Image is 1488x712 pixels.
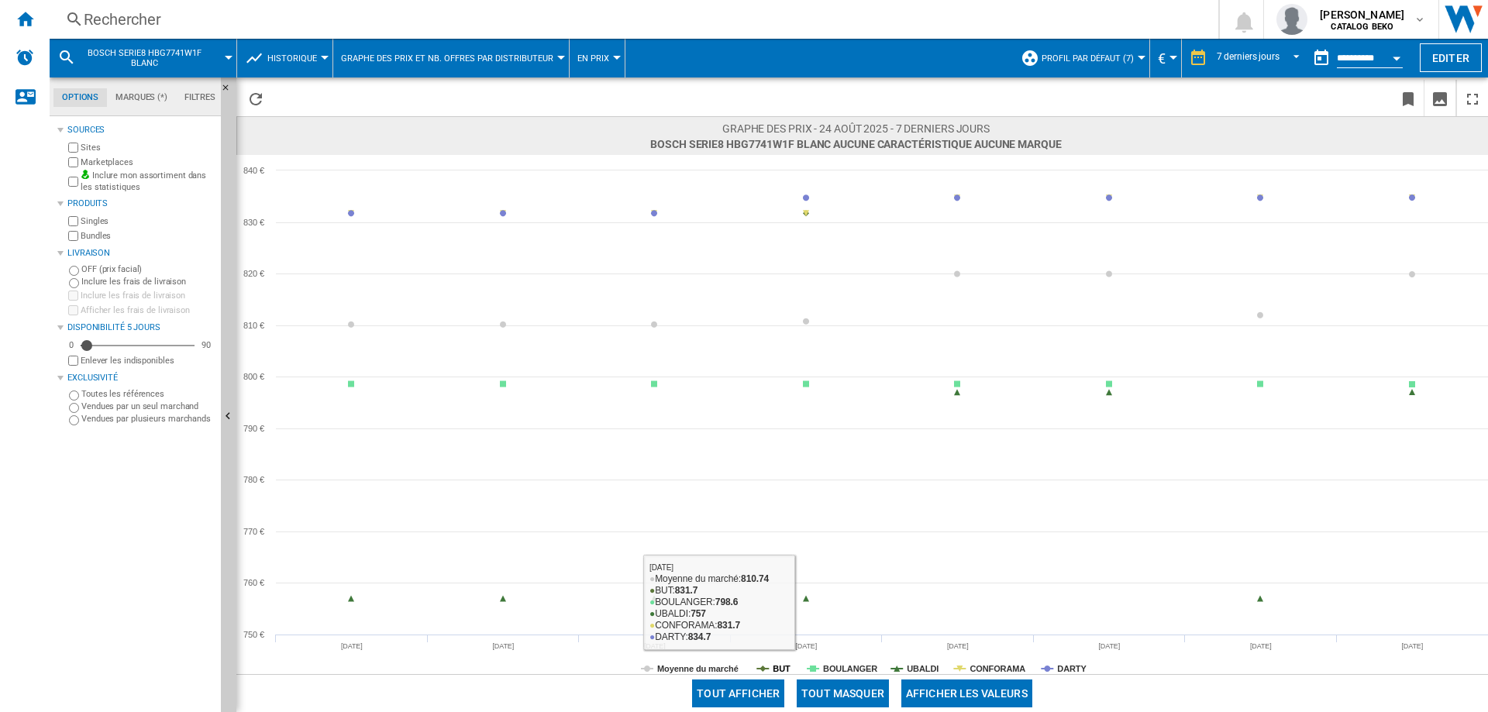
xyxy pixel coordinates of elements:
label: Singles [81,215,215,227]
button: Profil par défaut (7) [1042,39,1142,77]
span: Historique [267,53,317,64]
md-tab-item: Filtres [176,88,224,107]
tspan: 760 € [243,578,264,587]
tspan: 780 € [243,475,264,484]
span: BOSCH SERIE8 HBG7741W1F BLANC Aucune caractéristique Aucune marque [650,136,1061,152]
tspan: 810 € [243,321,264,330]
span: Graphe des prix - 24 août 2025 - 7 derniers jours [650,121,1061,136]
span: Profil par défaut (7) [1042,53,1134,64]
div: 7 derniers jours [1217,51,1280,62]
div: Produits [67,198,215,210]
tspan: 830 € [243,218,264,227]
span: [PERSON_NAME] [1320,7,1404,22]
tspan: 790 € [243,424,264,433]
tspan: [DATE] [1401,642,1423,650]
tspan: [DATE] [341,642,363,650]
label: Inclure les frais de livraison [81,276,215,287]
tspan: [DATE] [1250,642,1272,650]
img: alerts-logo.svg [15,48,34,67]
input: Afficher les frais de livraison [68,356,78,366]
label: Enlever les indisponibles [81,355,215,366]
input: Inclure les frais de livraison [69,278,79,288]
md-tab-item: Marques (*) [107,88,176,107]
input: Inclure les frais de livraison [68,291,78,301]
button: Afficher les valeurs [901,679,1032,707]
input: Sites [68,143,78,153]
tspan: BOULANGER [823,664,877,673]
div: Historique [245,39,325,77]
b: CATALOG BEKO [1331,22,1393,32]
tspan: DARTY [1057,664,1087,673]
button: Masquer [221,77,239,105]
img: profile.jpg [1276,4,1307,35]
div: 90 [198,339,215,351]
label: Inclure mon assortiment dans les statistiques [81,170,215,194]
label: Sites [81,142,215,153]
md-menu: Currency [1150,39,1182,77]
input: Toutes les références [69,390,79,401]
button: Plein écran [1457,80,1488,116]
span: En prix [577,53,609,64]
input: Vendues par un seul marchand [69,403,79,413]
label: Marketplaces [81,157,215,168]
button: € [1158,39,1173,77]
tspan: CONFORAMA [970,664,1025,673]
label: Inclure les frais de livraison [81,290,215,301]
span: Graphe des prix et nb. offres par distributeur [341,53,553,64]
div: BOSCH SERIE8 HBG7741W1F BLANC [57,39,229,77]
md-tab-item: Options [53,88,107,107]
md-slider: Disponibilité [81,338,195,353]
input: Marketplaces [68,157,78,167]
button: md-calendar [1306,43,1337,74]
label: Toutes les références [81,388,215,400]
label: Vendues par plusieurs marchands [81,413,215,425]
tspan: UBALDI [907,664,939,673]
input: Afficher les frais de livraison [68,305,78,315]
button: Télécharger en image [1424,80,1455,116]
div: Profil par défaut (7) [1021,39,1142,77]
input: Singles [68,216,78,226]
button: Open calendar [1383,42,1410,70]
tspan: [DATE] [1098,642,1120,650]
input: OFF (prix facial) [69,266,79,276]
tspan: BUT [773,664,790,673]
label: Bundles [81,230,215,242]
tspan: 750 € [243,630,264,639]
div: Sources [67,124,215,136]
div: Disponibilité 5 Jours [67,322,215,334]
button: Tout afficher [692,679,784,707]
tspan: [DATE] [947,642,969,650]
tspan: [DATE] [795,642,817,650]
button: En prix [577,39,617,77]
tspan: [DATE] [492,642,514,650]
div: 0 [65,339,77,351]
button: Editer [1420,43,1482,72]
md-select: REPORTS.WIZARD.STEPS.REPORT.STEPS.REPORT_OPTIONS.PERIOD: 7 derniers jours [1215,46,1306,71]
button: Créer un favoris [1393,80,1424,116]
label: OFF (prix facial) [81,263,215,275]
tspan: 800 € [243,372,264,381]
input: Vendues par plusieurs marchands [69,415,79,425]
div: Rechercher [84,9,1178,30]
div: Livraison [67,247,215,260]
label: Afficher les frais de livraison [81,304,215,316]
label: Vendues par un seul marchand [81,401,215,412]
input: Bundles [68,231,78,241]
button: Historique [267,39,325,77]
tspan: [DATE] [644,642,666,650]
input: Inclure mon assortiment dans les statistiques [68,172,78,191]
span: € [1158,50,1166,67]
button: Graphe des prix et nb. offres par distributeur [341,39,561,77]
img: mysite-bg-18x18.png [81,170,90,179]
button: Tout masquer [797,679,889,707]
tspan: 770 € [243,527,264,536]
button: Recharger [240,80,271,116]
span: BOSCH SERIE8 HBG7741W1F BLANC [82,48,207,68]
tspan: Moyenne du marché [657,664,739,673]
tspan: 820 € [243,269,264,278]
tspan: 840 € [243,166,264,175]
button: BOSCH SERIE8 HBG7741W1F BLANC [82,39,222,77]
